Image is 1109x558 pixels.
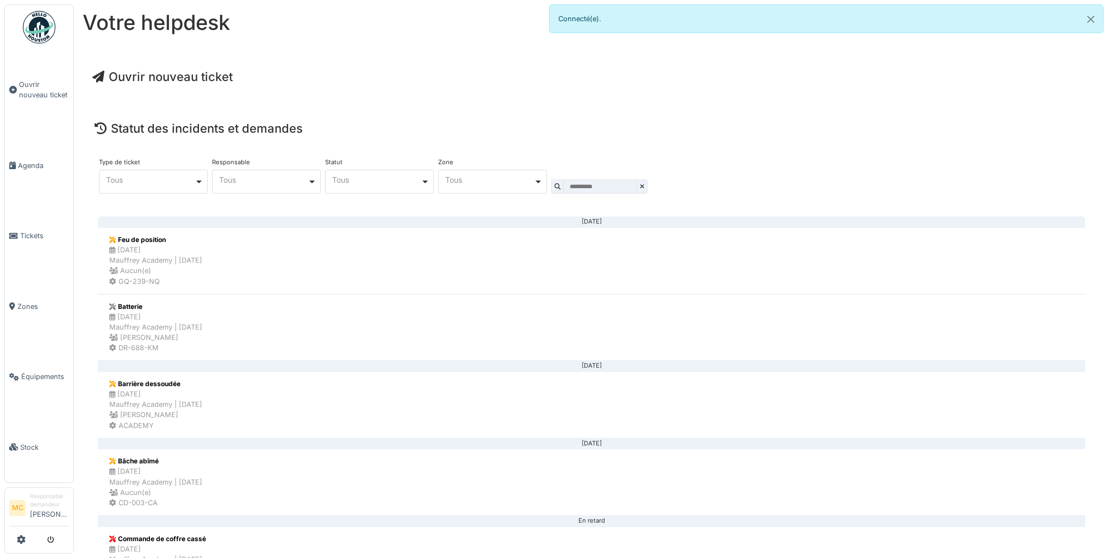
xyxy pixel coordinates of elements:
div: Batterie [109,302,202,312]
a: Tickets [5,201,73,271]
a: Ouvrir nouveau ticket [5,49,73,131]
div: CD-003-CA [109,498,202,508]
div: Feu de position [109,235,202,245]
span: Zones [17,301,69,312]
label: Statut [325,159,342,165]
div: ACADEMY [109,420,202,431]
div: Responsable demandeur [30,492,69,509]
a: Barrière dessoudée [DATE]Mauffrey Academy | [DATE] [PERSON_NAME] ACADEMY [98,371,1085,438]
li: MC [9,500,26,516]
img: Badge_color-CXgf-gQk.svg [23,11,55,44]
div: Tous [106,177,195,183]
a: Zones [5,271,73,342]
div: DR-688-KM [109,343,202,353]
a: Feu de position [DATE]Mauffrey Academy | [DATE] Aucun(e) GQ-239-NQ [98,227,1085,294]
a: Agenda [5,131,73,201]
div: Commande de coffre cassé [109,534,206,544]
div: [DATE] Mauffrey Academy | [DATE] [PERSON_NAME] [109,389,202,420]
div: Tous [219,177,308,183]
button: Close [1079,5,1103,34]
div: GQ-239-NQ [109,276,202,287]
div: [DATE] [107,221,1076,222]
span: Équipements [21,371,69,382]
label: Zone [438,159,453,165]
li: [PERSON_NAME] [30,492,69,524]
span: Stock [20,442,69,452]
a: Stock [5,412,73,482]
span: Ouvrir nouveau ticket [19,79,69,100]
div: Connecté(e). [549,4,1104,33]
a: Bâche abîmé [DATE]Mauffrey Academy | [DATE] Aucun(e) CD-003-CA [98,449,1085,516]
div: Barrière dessoudée [109,379,202,389]
a: Équipements [5,342,73,412]
div: [DATE] Mauffrey Academy | [DATE] Aucun(e) [109,245,202,276]
div: [DATE] [107,365,1076,367]
label: Responsable [212,159,250,165]
div: Tous [332,177,421,183]
span: Agenda [18,160,69,171]
h4: Statut des incidents et demandes [95,121,1088,135]
a: Batterie [DATE]Mauffrey Academy | [DATE] [PERSON_NAME] DR-688-KM [98,294,1085,361]
span: Tickets [20,231,69,241]
div: En retard [107,520,1076,522]
label: Type de ticket [99,159,140,165]
div: [DATE] [107,443,1076,444]
div: Bâche abîmé [109,456,202,466]
div: Tous [445,177,534,183]
a: MC Responsable demandeur[PERSON_NAME] [9,492,69,526]
div: [DATE] Mauffrey Academy | [DATE] Aucun(e) [109,466,202,498]
div: [DATE] Mauffrey Academy | [DATE] [PERSON_NAME] [109,312,202,343]
a: Ouvrir nouveau ticket [92,70,233,84]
